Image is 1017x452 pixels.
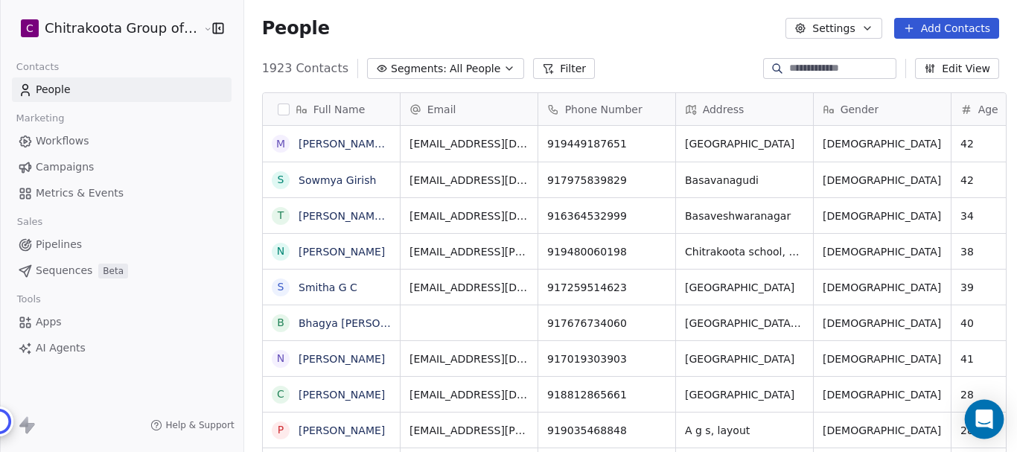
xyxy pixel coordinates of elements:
[547,136,666,151] span: 919449187651
[823,244,942,259] span: [DEMOGRAPHIC_DATA]
[676,93,813,125] div: Address
[165,419,234,431] span: Help & Support
[263,93,400,125] div: Full Name
[685,209,804,223] span: Basaveshwaranagar
[277,315,284,331] div: B
[685,351,804,366] span: [GEOGRAPHIC_DATA]
[409,244,529,259] span: [EMAIL_ADDRESS][PERSON_NAME][DOMAIN_NAME]
[409,423,529,438] span: [EMAIL_ADDRESS][PERSON_NAME][DOMAIN_NAME]
[391,61,447,77] span: Segments:
[823,387,942,402] span: [DEMOGRAPHIC_DATA]
[36,133,89,149] span: Workflows
[409,387,529,402] span: [EMAIL_ADDRESS][DOMAIN_NAME]
[703,102,745,117] span: Address
[299,424,385,436] a: [PERSON_NAME]
[277,208,284,223] div: T
[299,138,475,150] a: [PERSON_NAME] [PERSON_NAME]
[12,310,232,334] a: Apps
[299,389,385,401] a: [PERSON_NAME]
[409,136,529,151] span: [EMAIL_ADDRESS][DOMAIN_NAME]
[262,17,330,39] span: People
[547,423,666,438] span: 919035468848
[12,77,232,102] a: People
[547,387,666,402] span: 918812865661
[685,387,804,402] span: [GEOGRAPHIC_DATA]
[12,232,232,257] a: Pipelines
[36,159,94,175] span: Campaigns
[894,18,999,39] button: Add Contacts
[685,244,804,259] span: Chitrakoota school, Behind the
[409,173,529,188] span: [EMAIL_ADDRESS][DOMAIN_NAME]
[823,280,942,295] span: [DEMOGRAPHIC_DATA]
[841,102,879,117] span: Gender
[277,386,284,402] div: C
[538,93,675,125] div: Phone Number
[26,21,34,36] span: C
[36,185,124,201] span: Metrics & Events
[823,351,942,366] span: [DEMOGRAPHIC_DATA]
[965,400,1004,439] div: Open Intercom Messenger
[313,102,366,117] span: Full Name
[685,280,804,295] span: [GEOGRAPHIC_DATA]
[547,316,666,331] span: 917676734060
[814,93,951,125] div: Gender
[12,129,232,153] a: Workflows
[685,136,804,151] span: [GEOGRAPHIC_DATA]
[533,58,595,79] button: Filter
[409,209,529,223] span: [EMAIL_ADDRESS][DOMAIN_NAME]
[12,336,232,360] a: AI Agents
[299,210,395,222] a: [PERSON_NAME] K
[299,317,428,329] a: Bhagya [PERSON_NAME]
[978,102,998,117] span: Age
[36,82,71,98] span: People
[823,209,942,223] span: [DEMOGRAPHIC_DATA]
[401,93,538,125] div: Email
[547,244,666,259] span: 919480060198
[12,258,232,283] a: SequencesBeta
[18,16,193,41] button: CChitrakoota Group of Institutions
[98,264,128,278] span: Beta
[36,340,86,356] span: AI Agents
[36,314,62,330] span: Apps
[450,61,500,77] span: All People
[277,172,284,188] div: S
[915,58,999,79] button: Edit View
[785,18,881,39] button: Settings
[823,423,942,438] span: [DEMOGRAPHIC_DATA]
[276,351,284,366] div: N
[547,280,666,295] span: 917259514623
[685,316,804,331] span: [GEOGRAPHIC_DATA], [GEOGRAPHIC_DATA]
[10,56,66,78] span: Contacts
[409,280,529,295] span: [EMAIL_ADDRESS][DOMAIN_NAME]
[45,19,200,38] span: Chitrakoota Group of Institutions
[823,136,942,151] span: [DEMOGRAPHIC_DATA]
[36,237,82,252] span: Pipelines
[12,155,232,179] a: Campaigns
[10,107,71,130] span: Marketing
[262,60,348,77] span: 1923 Contacts
[299,353,385,365] a: [PERSON_NAME]
[685,173,804,188] span: Basavanagudi
[547,351,666,366] span: 917019303903
[547,209,666,223] span: 916364532999
[10,288,47,311] span: Tools
[276,243,284,259] div: N
[823,316,942,331] span: [DEMOGRAPHIC_DATA]
[409,351,529,366] span: [EMAIL_ADDRESS][DOMAIN_NAME]
[10,211,49,233] span: Sales
[823,173,942,188] span: [DEMOGRAPHIC_DATA]
[150,419,234,431] a: Help & Support
[565,102,643,117] span: Phone Number
[427,102,456,117] span: Email
[276,136,285,152] div: M
[547,173,666,188] span: 917975839829
[277,422,283,438] div: P
[299,174,376,186] a: Sowmya Girish
[685,423,804,438] span: A g s, layout
[277,279,284,295] div: S
[12,181,232,206] a: Metrics & Events
[299,281,357,293] a: Smitha G C
[36,263,92,278] span: Sequences
[299,246,385,258] a: [PERSON_NAME]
